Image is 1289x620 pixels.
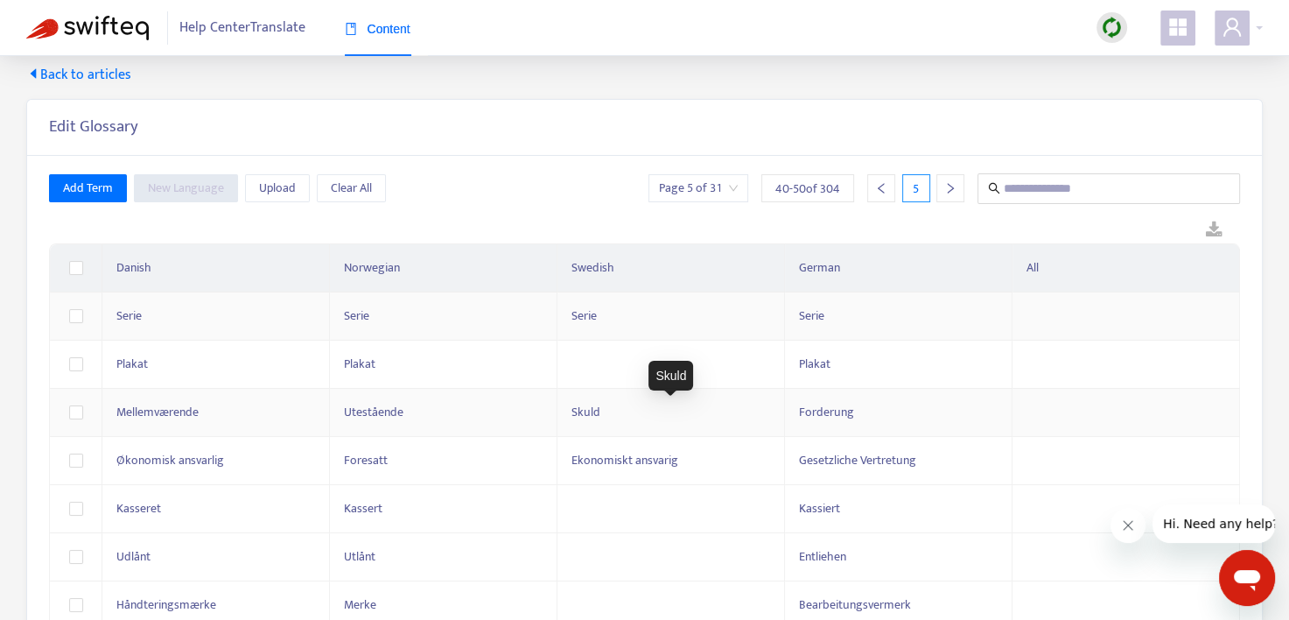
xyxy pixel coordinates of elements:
[116,450,224,470] span: Økonomisk ansvarlig
[331,179,372,198] span: Clear All
[799,450,916,470] span: Gesetzliche Vertretung
[26,16,149,40] img: Swifteq
[1152,504,1275,543] iframe: Meddelande från företag
[1222,17,1243,38] span: user
[116,546,151,567] span: Udlånt
[245,174,310,202] button: Upload
[26,65,131,86] span: Back to articles
[116,595,216,615] span: Håndteringsmærke
[1219,550,1275,606] iframe: Knapp för att öppna meddelandefönstret
[317,174,386,202] button: Clear All
[1101,17,1123,39] img: sync.dc5367851b00ba804db3.png
[344,546,375,567] span: Utlånt
[49,174,127,202] button: Add Term
[49,117,138,137] h5: Edit Glossary
[11,12,126,26] span: Hi. Need any help?
[344,450,388,470] span: Foresatt
[571,306,597,326] span: Serie
[179,11,305,45] span: Help Center Translate
[134,174,238,202] button: New Language
[799,306,824,326] span: Serie
[344,595,376,615] span: Merke
[116,354,148,374] span: Plakat
[1110,508,1145,543] iframe: Stäng meddelande
[116,402,199,422] span: Mellemværende
[902,174,930,202] div: 5
[571,450,678,470] span: Ekonomiskt ansvarig
[1012,244,1240,292] th: All
[344,354,375,374] span: Plakat
[944,182,956,194] span: right
[875,182,887,194] span: left
[799,354,830,374] span: Plakat
[344,306,369,326] span: Serie
[259,179,296,198] span: Upload
[799,498,840,518] span: Kassiert
[648,361,693,391] div: Skuld
[330,244,557,292] th: Norwegian
[988,182,1000,194] span: search
[116,306,142,326] span: Serie
[102,244,330,292] th: Danish
[1167,17,1188,38] span: appstore
[785,244,1012,292] th: German
[344,498,382,518] span: Kassert
[557,244,785,292] th: Swedish
[799,546,846,567] span: Entliehen
[26,67,40,81] span: caret-left
[571,402,600,422] span: Skuld
[116,498,161,518] span: Kasseret
[345,22,410,36] span: Content
[775,180,840,198] span: 40 - 50 of 304
[799,595,911,615] span: Bearbeitungsvermerk
[63,179,113,198] span: Add Term
[799,402,854,422] span: Forderung
[345,23,357,35] span: book
[344,402,403,422] span: Utestående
